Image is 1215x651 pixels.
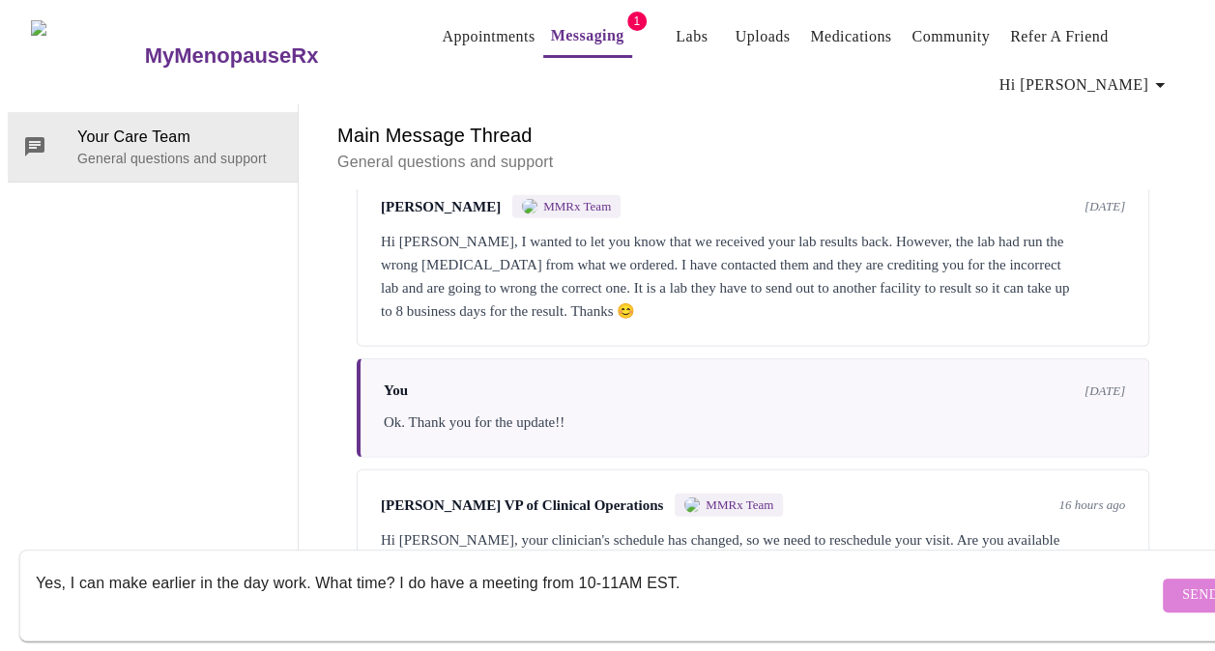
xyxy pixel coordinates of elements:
span: You [384,382,408,399]
button: Refer a Friend [1002,17,1116,56]
button: Labs [661,17,723,56]
span: [PERSON_NAME] [381,199,501,215]
img: MMRX [522,199,537,214]
span: MMRx Team [543,199,611,214]
a: MyMenopauseRx [142,22,395,90]
img: MyMenopauseRx Logo [31,20,142,93]
span: Your Care Team [77,126,282,149]
span: Hi [PERSON_NAME] [999,71,1172,99]
div: Hi [PERSON_NAME], I wanted to let you know that we received your lab results back. However, the l... [381,230,1125,323]
p: General questions and support [337,151,1169,174]
a: Medications [810,23,891,50]
div: Ok. Thank you for the update!! [384,410,1125,434]
h6: Main Message Thread [337,120,1169,151]
span: 16 hours ago [1058,497,1125,513]
button: Uploads [728,17,798,56]
a: Refer a Friend [1010,23,1109,50]
a: Labs [676,23,708,50]
button: Messaging [543,16,632,58]
a: Appointments [442,23,535,50]
textarea: Send a message about your appointment [36,564,1158,626]
h3: MyMenopauseRx [145,43,319,69]
button: Community [904,17,998,56]
div: Hi [PERSON_NAME], your clinician's schedule has changed, so we need to reschedule your visit. Are... [381,528,1125,575]
span: [PERSON_NAME] VP of Clinical Operations [381,497,663,514]
span: [DATE] [1085,199,1125,214]
div: Your Care TeamGeneral questions and support [8,112,298,182]
a: Community [911,23,990,50]
span: MMRx Team [706,497,773,513]
button: Appointments [434,17,542,56]
span: 1 [627,12,647,31]
a: Uploads [736,23,791,50]
img: MMRX [684,497,700,513]
span: [DATE] [1085,383,1125,399]
button: Medications [802,17,899,56]
a: Messaging [551,22,624,49]
p: General questions and support [77,149,282,168]
button: Hi [PERSON_NAME] [992,66,1179,104]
